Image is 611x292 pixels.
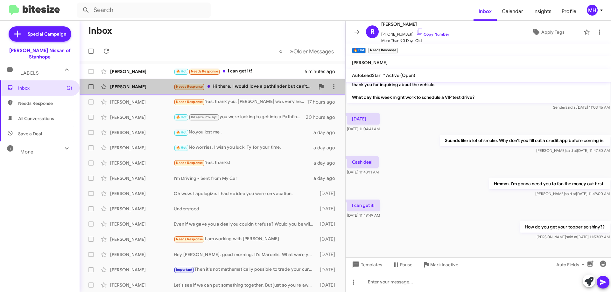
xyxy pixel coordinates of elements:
span: [DATE] 11:48:11 AM [347,170,379,174]
span: Needs Response [176,237,203,241]
span: Needs Response [176,85,203,89]
div: 20 hours ago [306,114,340,120]
span: Special Campaign [28,31,66,37]
div: you were looking to get into a Pathfinder [PERSON_NAME]? [174,113,306,121]
small: 🔥 Hot [352,48,366,53]
p: Hi [PERSON_NAME] this is [PERSON_NAME] at [PERSON_NAME] Nissan of Stanhope. I just wanted to foll... [347,72,610,103]
span: (2) [67,85,72,91]
button: Templates [346,259,387,270]
div: [PERSON_NAME] [110,145,174,151]
span: Sender [DATE] 11:03:46 AM [553,105,610,110]
span: More Than 90 Days Old [381,37,449,44]
span: said at [566,234,577,239]
div: [DATE] [317,282,340,288]
div: [DATE] [317,221,340,227]
nav: Page navigation example [276,45,338,58]
h1: Inbox [88,26,112,36]
button: Next [286,45,338,58]
div: [PERSON_NAME] [110,190,174,197]
div: 17 hours ago [307,99,340,105]
div: [PERSON_NAME] [110,267,174,273]
div: Oh wow. I apologize. I had no idea you were on vacation. [174,190,317,197]
span: [DATE] 11:49:49 AM [347,213,380,218]
div: [PERSON_NAME] [110,251,174,258]
p: Hmmm, I'm gonna need you to fan the money out first. [489,178,610,189]
div: MH [587,5,598,16]
div: [DATE] [317,206,340,212]
input: Search [77,3,211,18]
div: No,you lost me . [174,129,313,136]
div: [PERSON_NAME] [110,175,174,181]
button: Mark Inactive [418,259,463,270]
div: [DATE] [317,251,340,258]
span: Apply Tags [541,26,565,38]
span: [PERSON_NAME] [352,60,388,65]
div: Understood. [174,206,317,212]
div: Hey [PERSON_NAME], good morning. It's Marcelis. What were your thoughts on the Pathfinder numbers... [174,251,317,258]
span: Older Messages [293,48,334,55]
span: Needs Response [191,69,218,73]
span: Labels [20,70,39,76]
button: Apply Tags [515,26,580,38]
span: said at [566,148,577,153]
div: [PERSON_NAME] [110,221,174,227]
p: Sounds like a lot of smoke. Why don't you fill out a credit app before coming in. [440,135,610,146]
button: Auto Fields [551,259,592,270]
div: a day ago [313,129,340,136]
span: Inbox [18,85,72,91]
div: a day ago [313,160,340,166]
span: [PERSON_NAME] [DATE] 11:49:00 AM [535,191,610,196]
a: Insights [528,2,557,21]
div: [DATE] [317,190,340,197]
span: [PHONE_NUMBER] [381,28,449,37]
span: Needs Response [176,100,203,104]
div: I'm Driving - Sent from My Car [174,175,313,181]
a: Special Campaign [9,26,71,42]
a: Inbox [474,2,497,21]
span: [DATE] 11:04:41 AM [347,126,380,131]
span: R [370,27,375,37]
small: Needs Response [368,48,397,53]
div: a day ago [313,145,340,151]
p: Cash deal [347,156,379,168]
div: No worries. I wish you luck. Ty for your time. [174,144,313,151]
a: Profile [557,2,581,21]
div: Yes, thank you. [PERSON_NAME] was very helpful [174,98,307,105]
a: Calendar [497,2,528,21]
span: Bitesize Pro-Tip! [191,115,217,119]
div: [PERSON_NAME] [110,114,174,120]
span: 🔥 Hot [176,130,187,134]
div: I can get it! [174,68,305,75]
div: [PERSON_NAME] [110,160,174,166]
span: 🔥 Hot [176,69,187,73]
span: Save a Deal [18,131,42,137]
div: [PERSON_NAME] [110,129,174,136]
p: [DATE] [347,113,380,125]
span: [PERSON_NAME] [381,20,449,28]
span: « [279,47,283,55]
div: [PERSON_NAME] [110,68,174,75]
span: More [20,149,33,155]
div: [PERSON_NAME] [110,84,174,90]
div: Hi there. I would love a pathfinder but can't afford it based on figures [PERSON_NAME] provided. [174,83,315,90]
div: [PERSON_NAME] [110,282,174,288]
span: Needs Response [176,161,203,165]
span: [PERSON_NAME] [DATE] 11:47:30 AM [536,148,610,153]
span: [PERSON_NAME] [DATE] 11:53:39 AM [537,234,610,239]
div: Let's see if we can put something together. But just so you're aware, the new payment on the 2025... [174,282,317,288]
div: [DATE] [317,236,340,242]
div: Even if we gave you a deal you couldn't refuse? Would you be willing to travel a bit? [174,221,317,227]
span: » [290,47,293,55]
div: Then it's not mathematically possible to trade your current Pathfinder with about $20K of negativ... [174,266,317,273]
a: Copy Number [416,32,449,37]
div: Yes, thanks! [174,159,313,166]
p: How do you get your topper so shiny?? [520,221,610,233]
button: Previous [275,45,286,58]
div: a day ago [313,175,340,181]
span: said at [565,191,576,196]
div: [DATE] [317,267,340,273]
